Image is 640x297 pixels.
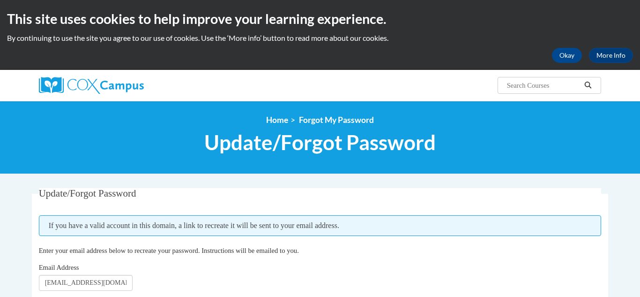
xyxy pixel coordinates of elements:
a: Home [266,115,288,125]
a: Cox Campus [39,77,217,94]
button: Okay [552,48,582,63]
span: If you have a valid account in this domain, a link to recreate it will be sent to your email addr... [39,215,602,236]
p: By continuing to use the site you agree to our use of cookies. Use the ‘More info’ button to read... [7,33,633,43]
a: More Info [589,48,633,63]
span: Enter your email address below to recreate your password. Instructions will be emailed to you. [39,247,299,254]
img: Cox Campus [39,77,144,94]
input: Search Courses [506,80,581,91]
span: Email Address [39,264,79,271]
button: Search [581,80,595,91]
span: Update/Forgot Password [204,130,436,155]
input: Email [39,275,133,291]
h2: This site uses cookies to help improve your learning experience. [7,9,633,28]
span: Update/Forgot Password [39,188,136,199]
span: Forgot My Password [299,115,374,125]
